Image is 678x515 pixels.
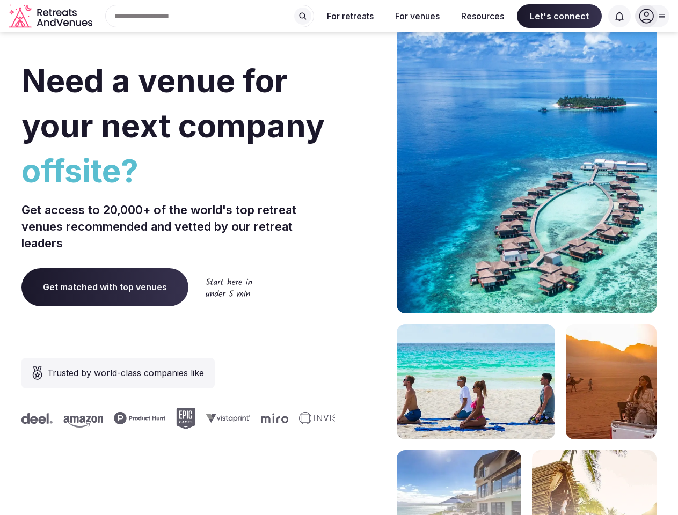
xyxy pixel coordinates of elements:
span: Trusted by world-class companies like [47,366,204,379]
span: Let's connect [517,4,602,28]
a: Visit the homepage [9,4,94,28]
svg: Deel company logo [21,413,52,424]
svg: Vistaprint company logo [206,414,250,423]
a: Get matched with top venues [21,268,188,306]
p: Get access to 20,000+ of the world's top retreat venues recommended and vetted by our retreat lea... [21,202,335,251]
span: Need a venue for your next company [21,61,325,145]
img: woman sitting in back of truck with camels [566,324,657,439]
img: yoga on tropical beach [397,324,555,439]
svg: Retreats and Venues company logo [9,4,94,28]
svg: Miro company logo [260,413,288,423]
span: offsite? [21,148,335,193]
button: For venues [387,4,448,28]
button: For retreats [318,4,382,28]
svg: Invisible company logo [298,412,358,425]
svg: Epic Games company logo [176,408,195,429]
img: Start here in under 5 min [206,278,252,297]
button: Resources [453,4,513,28]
